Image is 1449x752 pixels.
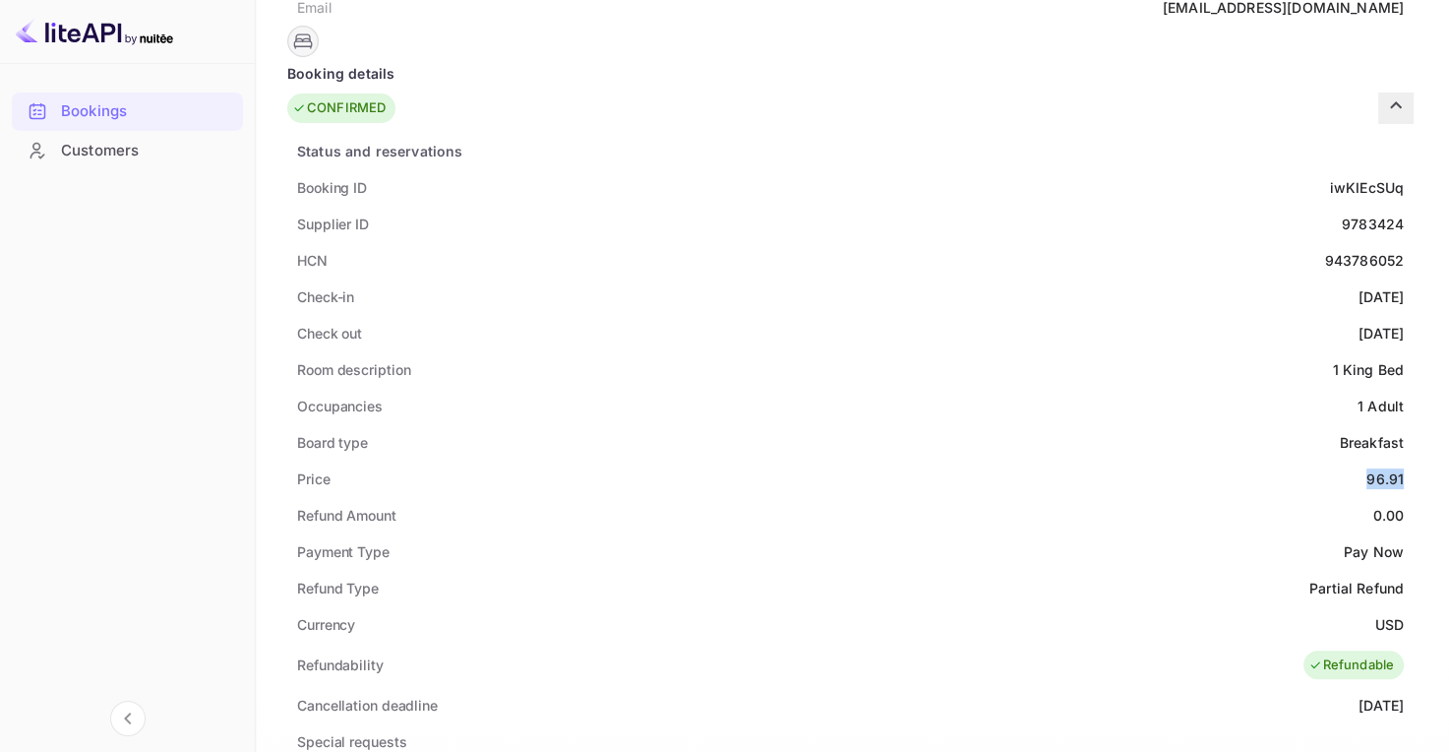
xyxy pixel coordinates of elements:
[1342,214,1404,234] div: 9783424
[1323,656,1395,675] ya-tr-span: Refundable
[1358,695,1404,716] div: [DATE]
[307,98,386,118] ya-tr-span: CONFIRMED
[297,697,438,714] ya-tr-span: Cancellation deadline
[297,434,368,451] ya-tr-span: Board type
[1333,361,1405,378] ya-tr-span: 1 King Bed
[297,143,462,159] ya-tr-span: Status and reservations
[1344,543,1404,560] ya-tr-span: Pay Now
[297,507,396,524] ya-tr-span: Refund Amount
[1340,434,1404,451] ya-tr-span: Breakfast
[297,470,331,487] ya-tr-span: Price
[110,701,146,736] button: Collapse navigation
[297,657,384,673] ya-tr-span: Refundability
[297,616,355,633] ya-tr-span: Currency
[297,361,410,378] ya-tr-span: Room description
[12,132,243,168] a: Customers
[1372,505,1404,526] div: 0.00
[1375,616,1404,633] ya-tr-span: USD
[1366,469,1404,489] div: 96.91
[12,132,243,170] div: Customers
[1358,398,1404,414] ya-tr-span: 1 Adult
[1358,323,1404,344] div: [DATE]
[297,733,406,750] ya-tr-span: Special requests
[297,398,383,414] ya-tr-span: Occupancies
[12,93,243,131] div: Bookings
[297,288,354,305] ya-tr-span: Check-in
[1325,250,1404,271] div: 943786052
[297,543,390,560] ya-tr-span: Payment Type
[61,140,139,162] ya-tr-span: Customers
[297,252,328,269] ya-tr-span: HCN
[1358,286,1404,307] div: [DATE]
[297,580,379,596] ya-tr-span: Refund Type
[12,93,243,129] a: Bookings
[297,325,362,342] ya-tr-span: Check out
[297,216,369,232] ya-tr-span: Supplier ID
[297,179,367,196] ya-tr-span: Booking ID
[16,16,173,47] img: LiteAPI logo
[287,63,394,84] ya-tr-span: Booking details
[61,100,127,123] ya-tr-span: Bookings
[1309,580,1404,596] ya-tr-span: Partial Refund
[1330,179,1404,196] ya-tr-span: iwKIEcSUq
